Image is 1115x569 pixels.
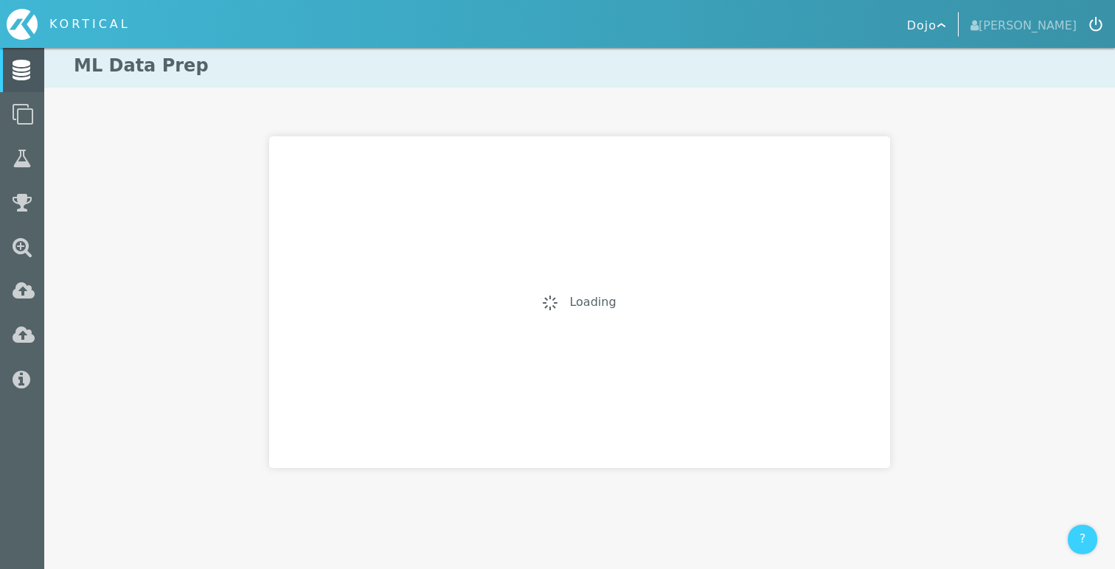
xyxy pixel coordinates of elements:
button: Dojo [897,12,959,37]
h1: ML Data Prep [44,44,1115,88]
img: icon-logout.svg [1089,17,1102,32]
div: KORTICAL [49,15,131,33]
p: Loading [557,293,616,311]
img: icon-arrow--selector--white.svg [937,23,946,29]
div: Home [7,9,142,40]
a: KORTICAL [7,9,142,40]
span: [PERSON_NAME] [970,14,1077,35]
img: icon-kortical.svg [7,9,38,40]
div: ? [1068,525,1097,554]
